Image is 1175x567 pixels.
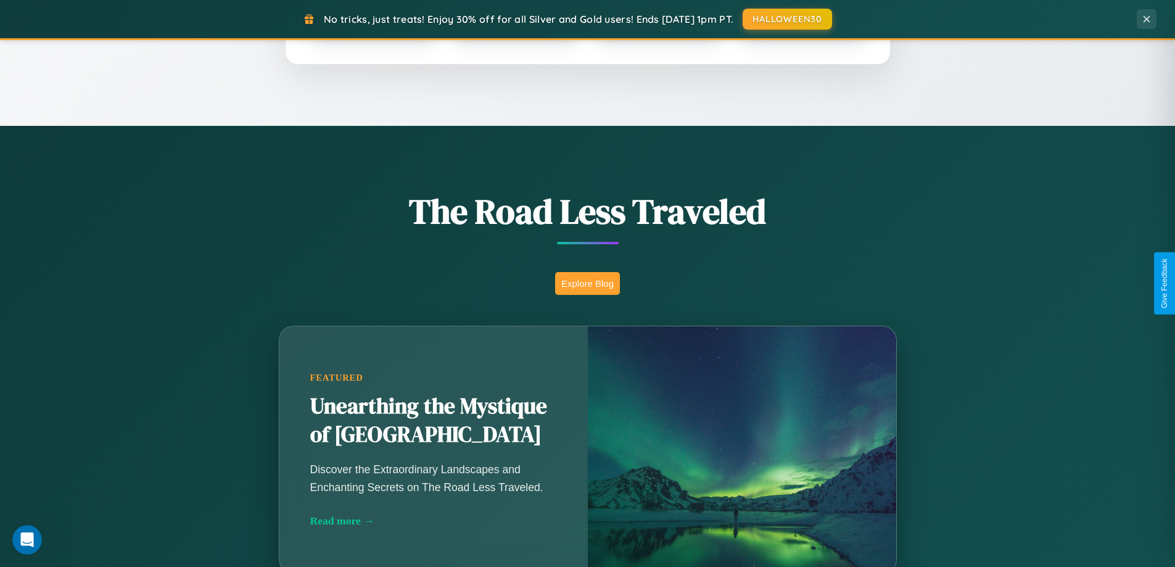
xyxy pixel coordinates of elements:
p: Discover the Extraordinary Landscapes and Enchanting Secrets on The Road Less Traveled. [310,461,557,495]
div: Featured [310,373,557,383]
button: Explore Blog [555,272,620,295]
h1: The Road Less Traveled [218,188,958,235]
div: Read more → [310,515,557,528]
span: No tricks, just treats! Enjoy 30% off for all Silver and Gold users! Ends [DATE] 1pm PT. [324,13,733,25]
div: Give Feedback [1160,259,1169,308]
h2: Unearthing the Mystique of [GEOGRAPHIC_DATA] [310,392,557,449]
button: HALLOWEEN30 [743,9,832,30]
iframe: Intercom live chat [12,525,42,555]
